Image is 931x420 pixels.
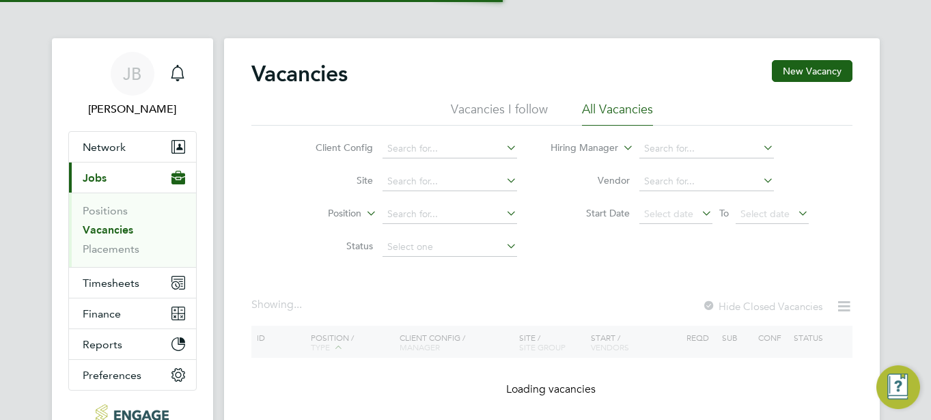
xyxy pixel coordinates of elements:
[69,298,196,328] button: Finance
[83,242,139,255] a: Placements
[69,329,196,359] button: Reports
[69,163,196,193] button: Jobs
[876,365,920,409] button: Engage Resource Center
[69,360,196,390] button: Preferences
[294,240,373,252] label: Status
[582,101,653,126] li: All Vacancies
[383,205,517,224] input: Search for...
[702,300,822,313] label: Hide Closed Vacancies
[639,139,774,158] input: Search for...
[740,208,790,220] span: Select date
[551,207,630,219] label: Start Date
[294,141,373,154] label: Client Config
[715,204,733,222] span: To
[83,307,121,320] span: Finance
[69,193,196,267] div: Jobs
[639,172,774,191] input: Search for...
[83,338,122,351] span: Reports
[251,298,305,312] div: Showing
[294,298,302,311] span: ...
[551,174,630,186] label: Vendor
[540,141,618,155] label: Hiring Manager
[644,208,693,220] span: Select date
[83,141,126,154] span: Network
[83,369,141,382] span: Preferences
[69,268,196,298] button: Timesheets
[294,174,373,186] label: Site
[772,60,852,82] button: New Vacancy
[383,172,517,191] input: Search for...
[383,139,517,158] input: Search for...
[83,277,139,290] span: Timesheets
[83,204,128,217] a: Positions
[251,60,348,87] h2: Vacancies
[451,101,548,126] li: Vacancies I follow
[68,52,197,117] a: JB[PERSON_NAME]
[123,65,141,83] span: JB
[68,101,197,117] span: Josh Boulding
[83,171,107,184] span: Jobs
[69,132,196,162] button: Network
[83,223,133,236] a: Vacancies
[283,207,361,221] label: Position
[383,238,517,257] input: Select one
